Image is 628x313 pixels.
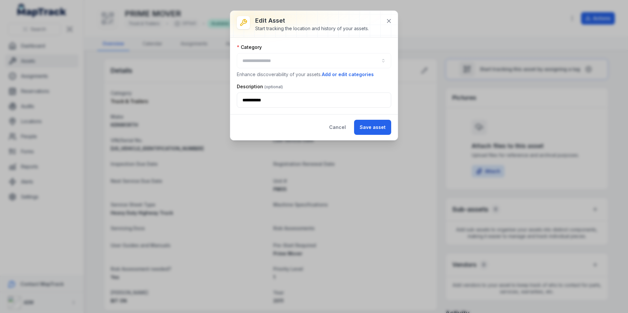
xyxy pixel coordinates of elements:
h3: Edit asset [255,16,369,25]
button: Save asset [354,120,391,135]
button: Add or edit categories [322,71,374,78]
label: Description [237,83,283,90]
div: Start tracking the location and history of your assets. [255,25,369,32]
button: Cancel [324,120,351,135]
label: Category [237,44,262,51]
p: Enhance discoverability of your assets. [237,71,391,78]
